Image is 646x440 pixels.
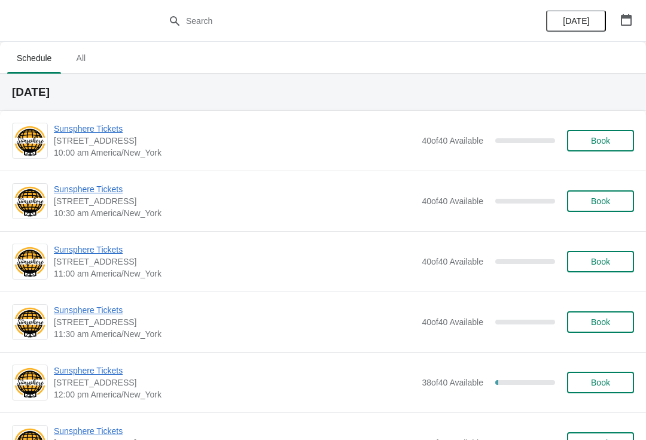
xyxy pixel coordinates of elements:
span: Sunsphere Tickets [54,425,416,437]
span: 10:30 am America/New_York [54,207,416,219]
span: Book [591,136,610,145]
span: 40 of 40 Available [422,317,483,327]
button: Book [567,190,634,212]
button: Book [567,251,634,272]
img: Sunsphere Tickets | 810 Clinch Avenue, Knoxville, TN, USA | 10:00 am America/New_York [13,125,47,157]
span: [STREET_ADDRESS] [54,377,416,389]
h2: [DATE] [12,86,634,98]
span: 11:30 am America/New_York [54,328,416,340]
img: Sunsphere Tickets | 810 Clinch Avenue, Knoxville, TN, USA | 11:00 am America/New_York [13,245,47,278]
button: Book [567,130,634,151]
span: [STREET_ADDRESS] [54,316,416,328]
span: All [66,47,96,69]
button: [DATE] [546,10,606,32]
span: Sunsphere Tickets [54,123,416,135]
span: Sunsphere Tickets [54,183,416,195]
span: 11:00 am America/New_York [54,268,416,280]
span: 40 of 40 Available [422,136,483,145]
span: [STREET_ADDRESS] [54,135,416,147]
span: Sunsphere Tickets [54,244,416,256]
span: 12:00 pm America/New_York [54,389,416,400]
span: Sunsphere Tickets [54,365,416,377]
span: 40 of 40 Available [422,196,483,206]
span: Sunsphere Tickets [54,304,416,316]
img: Sunsphere Tickets | 810 Clinch Avenue, Knoxville, TN, USA | 12:00 pm America/New_York [13,366,47,399]
span: Schedule [7,47,61,69]
input: Search [185,10,484,32]
img: Sunsphere Tickets | 810 Clinch Avenue, Knoxville, TN, USA | 11:30 am America/New_York [13,306,47,339]
span: [STREET_ADDRESS] [54,195,416,207]
span: 38 of 40 Available [422,378,483,387]
span: Book [591,196,610,206]
img: Sunsphere Tickets | 810 Clinch Avenue, Knoxville, TN, USA | 10:30 am America/New_York [13,185,47,218]
span: 10:00 am America/New_York [54,147,416,159]
span: 40 of 40 Available [422,257,483,266]
span: Book [591,378,610,387]
button: Book [567,311,634,333]
span: [DATE] [563,16,589,26]
span: Book [591,317,610,327]
button: Book [567,372,634,393]
span: Book [591,257,610,266]
span: [STREET_ADDRESS] [54,256,416,268]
